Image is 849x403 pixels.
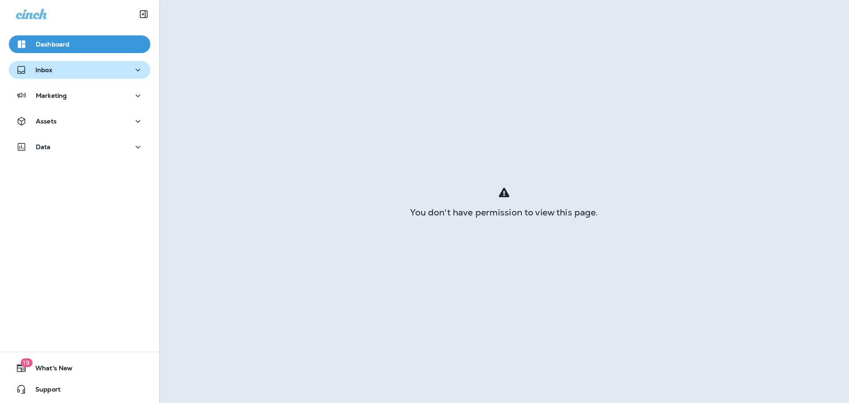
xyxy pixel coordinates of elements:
[9,112,150,130] button: Assets
[36,143,51,150] p: Data
[9,61,150,79] button: Inbox
[36,41,69,48] p: Dashboard
[9,87,150,104] button: Marketing
[9,380,150,398] button: Support
[9,359,150,377] button: 19What's New
[20,358,32,367] span: 19
[35,66,52,73] p: Inbox
[131,5,156,23] button: Collapse Sidebar
[159,209,849,216] div: You don't have permission to view this page.
[27,386,61,396] span: Support
[36,118,57,125] p: Assets
[9,138,150,156] button: Data
[27,365,73,375] span: What's New
[36,92,67,99] p: Marketing
[9,35,150,53] button: Dashboard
